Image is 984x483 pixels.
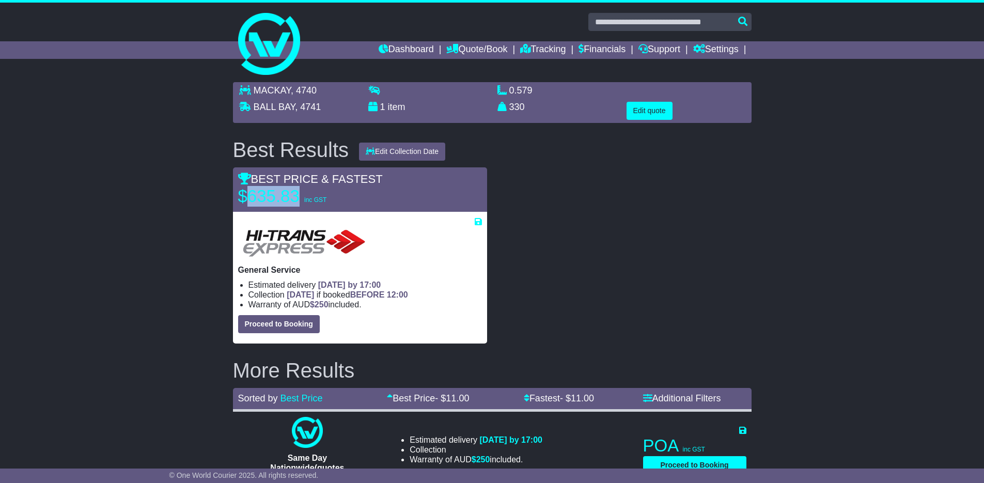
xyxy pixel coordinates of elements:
span: , 4740 [291,85,317,96]
span: inc GST [304,196,326,204]
a: Dashboard [379,41,434,59]
span: [DATE] [287,290,314,299]
span: 250 [315,300,329,309]
button: Edit Collection Date [359,143,445,161]
span: Same Day Nationwide(quotes take 0.5-1 hour) [270,454,344,482]
span: $ [472,455,490,464]
p: POA [643,435,746,456]
span: 12:00 [387,290,408,299]
span: 11.00 [446,393,469,403]
button: Proceed to Booking [643,456,746,474]
a: Quote/Book [446,41,507,59]
span: BEST PRICE & FASTEST [238,173,383,185]
a: Support [638,41,680,59]
span: $ [310,300,329,309]
li: Estimated delivery [410,435,542,445]
li: Warranty of AUD included. [248,300,482,309]
span: 11.00 [571,393,594,403]
span: [DATE] by 17:00 [318,281,381,289]
span: - $ [560,393,594,403]
span: 1 [380,102,385,112]
span: 330 [509,102,525,112]
h2: More Results [233,359,752,382]
span: © One World Courier 2025. All rights reserved. [169,471,319,479]
span: item [388,102,405,112]
span: , 4741 [295,102,321,112]
span: BALL BAY [254,102,295,112]
a: Tracking [520,41,566,59]
li: Collection [248,290,482,300]
p: General Service [238,265,482,275]
button: Proceed to Booking [238,315,320,333]
a: Settings [693,41,739,59]
button: Edit quote [627,102,673,120]
li: Collection [410,445,542,455]
span: MACKAY [254,85,291,96]
span: 0.579 [509,85,533,96]
span: inc GST [683,446,705,453]
a: Fastest- $11.00 [524,393,594,403]
span: if booked [287,290,408,299]
img: HiTrans: General Service [238,227,370,260]
p: $635.83 [238,186,367,207]
a: Best Price [280,393,323,403]
div: Best Results [228,138,354,161]
span: - $ [435,393,469,403]
a: Best Price- $11.00 [387,393,469,403]
a: Additional Filters [643,393,721,403]
a: Financials [579,41,626,59]
span: 250 [476,455,490,464]
span: [DATE] by 17:00 [479,435,542,444]
span: Sorted by [238,393,278,403]
li: Warranty of AUD included. [410,455,542,464]
span: BEFORE [350,290,385,299]
img: One World Courier: Same Day Nationwide(quotes take 0.5-1 hour) [292,417,323,448]
li: Estimated delivery [248,280,482,290]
